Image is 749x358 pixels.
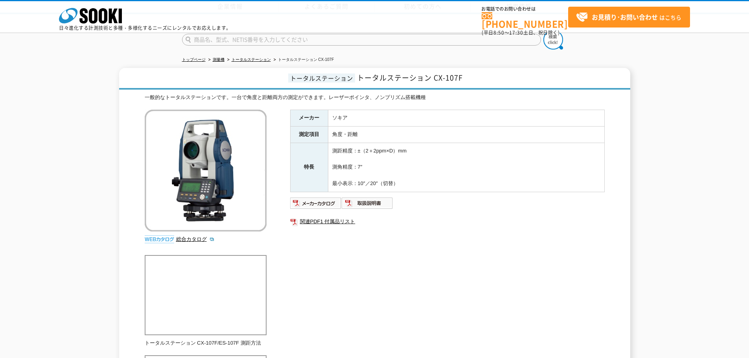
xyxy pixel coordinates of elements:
[543,30,563,50] img: btn_search.png
[357,72,463,83] span: トータルステーション CX-107F
[213,57,225,62] a: 測量機
[290,110,328,127] th: メーカー
[482,7,568,11] span: お電話でのお問い合わせは
[328,143,604,192] td: 測距精度：±（2＋2ppm×D）mm 測角精度：7″ 最小表示：10″／20″（切替）
[232,57,271,62] a: トータルステーション
[290,217,605,227] a: 関連PDF1 付属品リスト
[145,339,267,347] p: トータルステーション CX-107F/ES-107F 測距方法
[482,29,559,36] span: (平日 ～ 土日、祝日除く)
[272,56,334,64] li: トータルステーション CX-107F
[509,29,523,36] span: 17:30
[568,7,690,28] a: お見積り･お問い合わせはこちら
[576,11,681,23] span: はこちら
[493,29,504,36] span: 8:50
[288,73,355,83] span: トータルステーション
[182,34,541,46] input: 商品名、型式、NETIS番号を入力してください
[176,236,215,242] a: 総合カタログ
[59,26,231,30] p: 日々進化する計測技術と多種・多様化するニーズにレンタルでお応えします。
[182,57,206,62] a: トップページ
[290,197,342,209] img: メーカーカタログ
[290,143,328,192] th: 特長
[328,110,604,127] td: ソキア
[145,235,174,243] img: webカタログ
[342,202,393,208] a: 取扱説明書
[328,126,604,143] td: 角度・距離
[290,202,342,208] a: メーカーカタログ
[145,94,605,102] div: 一般的なトータルステーションです。一台で角度と距離両方の測定ができます。レーザーポインタ、ノンプリズム搭載機種
[145,110,267,231] img: トータルステーション CX-107F
[290,126,328,143] th: 測定項目
[342,197,393,209] img: 取扱説明書
[592,12,658,22] strong: お見積り･お問い合わせ
[482,12,568,28] a: [PHONE_NUMBER]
